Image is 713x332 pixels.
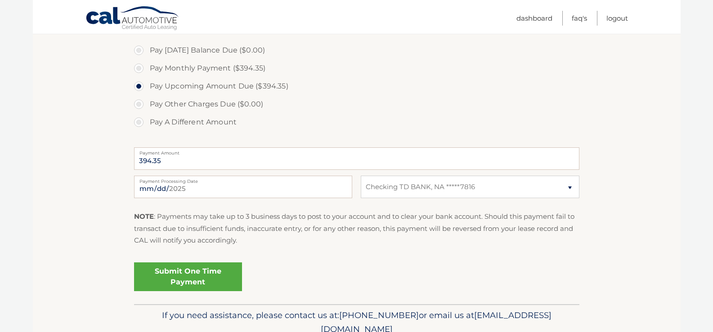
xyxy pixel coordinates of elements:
input: Payment Amount [134,147,579,170]
a: Submit One Time Payment [134,262,242,291]
a: Cal Automotive [85,6,180,32]
input: Payment Date [134,176,352,198]
label: Pay A Different Amount [134,113,579,131]
a: FAQ's [572,11,587,26]
strong: NOTE [134,212,154,221]
label: Pay Upcoming Amount Due ($394.35) [134,77,579,95]
a: Logout [606,11,628,26]
label: Pay [DATE] Balance Due ($0.00) [134,41,579,59]
label: Payment Processing Date [134,176,352,183]
a: Dashboard [516,11,552,26]
label: Pay Other Charges Due ($0.00) [134,95,579,113]
label: Pay Monthly Payment ($394.35) [134,59,579,77]
p: : Payments may take up to 3 business days to post to your account and to clear your bank account.... [134,211,579,246]
span: [PHONE_NUMBER] [339,310,419,320]
label: Payment Amount [134,147,579,155]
